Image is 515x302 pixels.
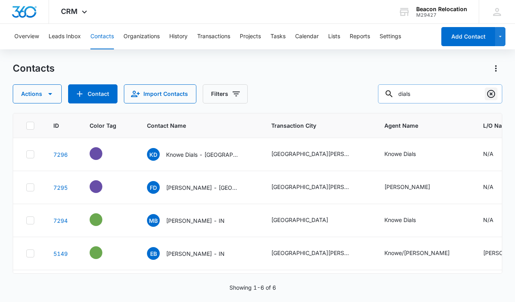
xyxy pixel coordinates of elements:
[240,24,261,49] button: Projects
[13,84,62,103] button: Actions
[203,84,248,103] button: Filters
[384,216,430,225] div: Agent Name - Knowe Dials - Select to Edit Field
[328,24,340,49] button: Lists
[90,121,116,130] span: Color Tag
[166,150,238,159] p: Knowe Dials - [GEOGRAPHIC_DATA][PERSON_NAME], [GEOGRAPHIC_DATA]
[90,147,117,160] div: - - Select to Edit Field
[49,24,81,49] button: Leads Inbox
[229,283,276,292] p: Showing 1-6 of 6
[483,150,508,159] div: L/O Name - N/A - Select to Edit Field
[53,121,59,130] span: ID
[416,6,467,12] div: account name
[147,214,160,227] span: MB
[384,183,430,191] div: [PERSON_NAME]
[147,214,239,227] div: Contact Name - Mark Benware - IN - Select to Edit Field
[53,250,68,257] a: Navigate to contact details page for Elycia Bowers - IN
[271,249,351,257] div: [GEOGRAPHIC_DATA][PERSON_NAME]
[483,216,493,224] div: N/A
[490,62,502,75] button: Actions
[384,121,464,130] span: Agent Name
[380,24,401,49] button: Settings
[485,88,497,100] button: Clear
[90,213,117,226] div: - - Select to Edit Field
[90,24,114,49] button: Contacts
[68,84,117,103] button: Add Contact
[271,216,343,225] div: Transaction City - Angola - Select to Edit Field
[147,247,160,260] span: EB
[271,183,351,191] div: [GEOGRAPHIC_DATA][PERSON_NAME]
[271,150,365,159] div: Transaction City - Fort Wayne - Select to Edit Field
[123,24,160,49] button: Organizations
[384,150,430,159] div: Agent Name - Knowe Dials - Select to Edit Field
[271,121,365,130] span: Transaction City
[53,217,68,224] a: Navigate to contact details page for Mark Benware - IN
[90,246,117,259] div: - - Select to Edit Field
[483,216,508,225] div: L/O Name - N/A - Select to Edit Field
[271,216,328,224] div: [GEOGRAPHIC_DATA]
[14,24,39,49] button: Overview
[384,216,416,224] div: Knowe Dials
[124,84,196,103] button: Import Contacts
[483,183,508,192] div: L/O Name - N/A - Select to Edit Field
[53,151,68,158] a: Navigate to contact details page for Knowe Dials - Fort Wayne, IN
[166,183,238,192] p: [PERSON_NAME] - [GEOGRAPHIC_DATA][PERSON_NAME], [GEOGRAPHIC_DATA]
[295,24,319,49] button: Calendar
[384,150,416,158] div: Knowe Dials
[271,150,351,158] div: [GEOGRAPHIC_DATA][PERSON_NAME]
[147,181,252,194] div: Contact Name - Francesca Dials - Fort Wayne, IN - Select to Edit Field
[416,12,467,18] div: account id
[147,148,252,161] div: Contact Name - Knowe Dials - Fort Wayne, IN - Select to Edit Field
[61,7,78,16] span: CRM
[483,150,493,158] div: N/A
[166,216,225,225] p: [PERSON_NAME] - IN
[378,84,502,103] input: Search Contacts
[169,24,188,49] button: History
[271,183,365,192] div: Transaction City - Fort Wayne - Select to Edit Field
[147,247,239,260] div: Contact Name - Elycia Bowers - IN - Select to Edit Field
[483,183,493,191] div: N/A
[384,183,445,192] div: Agent Name - Francesca Dials - Select to Edit Field
[53,184,68,191] a: Navigate to contact details page for Francesca Dials - Fort Wayne, IN
[90,180,117,193] div: - - Select to Edit Field
[147,121,241,130] span: Contact Name
[13,62,55,74] h1: Contacts
[147,148,160,161] span: KD
[350,24,370,49] button: Reports
[441,27,495,46] button: Add Contact
[271,249,365,258] div: Transaction City - Fort Wayne - Select to Edit Field
[384,249,464,258] div: Agent Name - Knowe/Francesca Dials - Select to Edit Field
[270,24,286,49] button: Tasks
[166,249,225,258] p: [PERSON_NAME] - IN
[147,181,160,194] span: FD
[197,24,230,49] button: Transactions
[384,249,450,257] div: Knowe/[PERSON_NAME]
